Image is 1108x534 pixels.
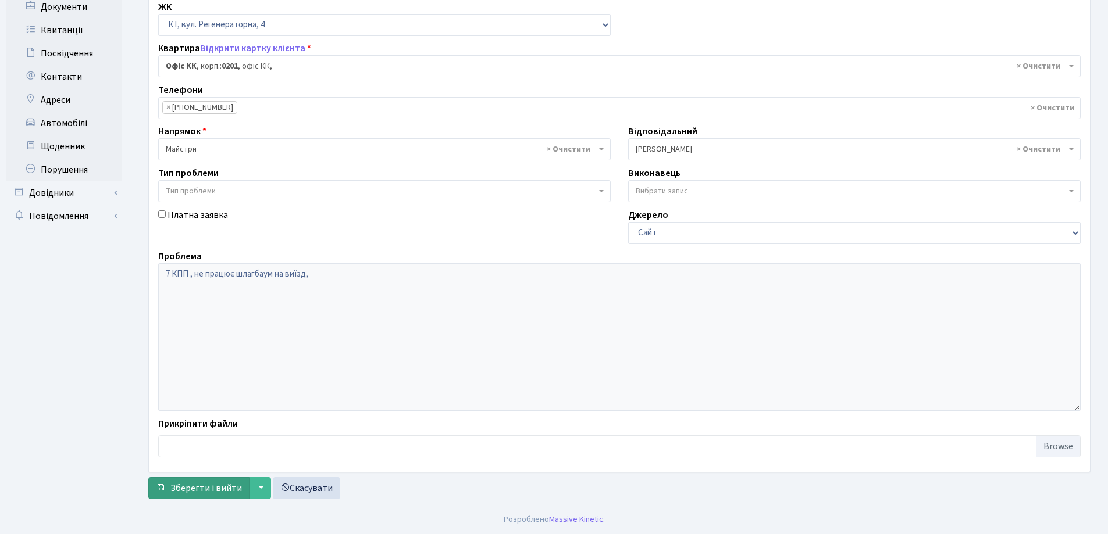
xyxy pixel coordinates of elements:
[166,60,1066,72] span: <b>Офіс КК</b>, корп.: <b>0201</b>, офіс КК,
[158,41,311,55] label: Квартира
[1017,144,1060,155] span: Видалити всі елементи
[148,477,250,499] button: Зберегти і вийти
[158,83,203,97] label: Телефони
[158,263,1081,411] textarea: 7 КПП , не працює шлагбаум на виїзд,
[158,124,206,138] label: Напрямок
[6,65,122,88] a: Контакти
[158,166,219,180] label: Тип проблеми
[158,55,1081,77] span: <b>Офіс КК</b>, корп.: <b>0201</b>, офіс КК,
[273,477,340,499] a: Скасувати
[636,144,1066,155] span: Коровін О.Д.
[166,144,596,155] span: Майстри
[170,482,242,494] span: Зберегти і вийти
[6,181,122,205] a: Довідники
[6,42,122,65] a: Посвідчення
[166,102,170,113] span: ×
[158,138,611,160] span: Майстри
[6,135,122,158] a: Щоденник
[6,19,122,42] a: Квитанції
[158,249,202,263] label: Проблема
[504,513,605,526] div: Розроблено .
[162,101,237,114] li: 044-365-35-53
[628,138,1081,160] span: Коровін О.Д.
[158,417,238,431] label: Прикріпити файли
[222,60,238,72] b: 0201
[1031,102,1074,114] span: Видалити всі елементи
[628,208,668,222] label: Джерело
[168,208,228,222] label: Платна заявка
[166,60,197,72] b: Офіс КК
[6,88,122,112] a: Адреси
[166,185,216,197] span: Тип проблеми
[549,513,603,525] a: Massive Kinetic
[6,158,122,181] a: Порушення
[628,124,697,138] label: Відповідальний
[628,166,681,180] label: Виконавець
[547,144,590,155] span: Видалити всі елементи
[636,185,688,197] span: Вибрати запис
[200,42,305,55] a: Відкрити картку клієнта
[1017,60,1060,72] span: Видалити всі елементи
[6,205,122,228] a: Повідомлення
[6,112,122,135] a: Автомобілі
